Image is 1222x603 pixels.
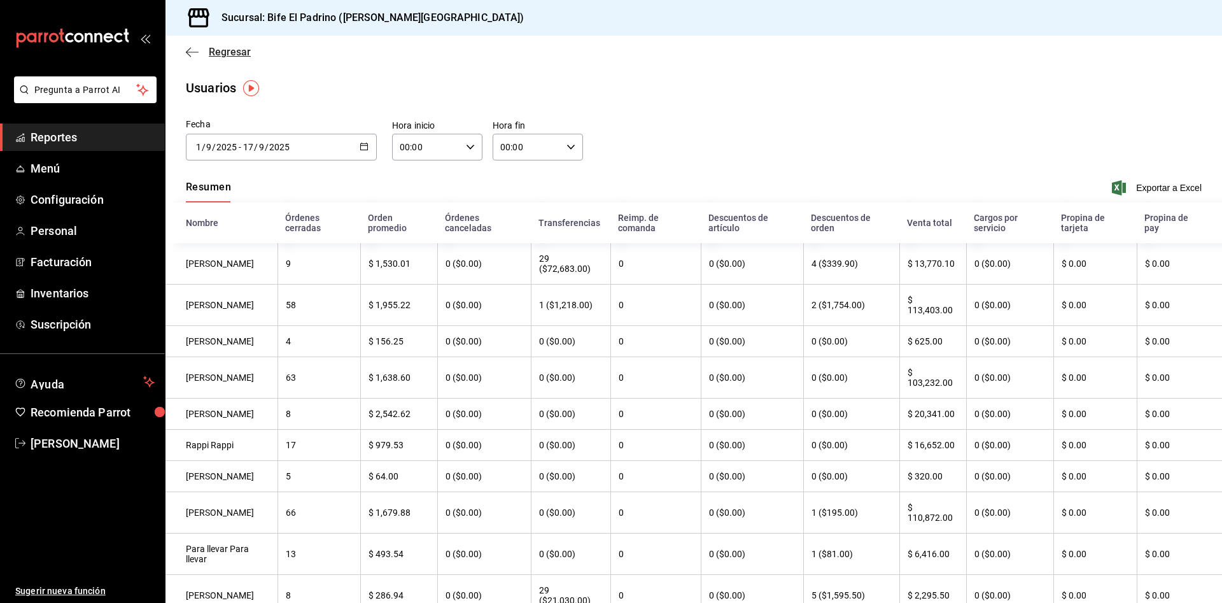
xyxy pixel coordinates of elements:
[803,492,899,534] th: 1 ($195.00)
[966,430,1053,461] th: 0 ($0.00)
[899,461,967,492] th: $ 320.00
[165,202,277,243] th: Nombre
[360,326,438,357] th: $ 156.25
[610,430,701,461] th: 0
[531,326,610,357] th: 0 ($0.00)
[437,357,531,399] th: 0 ($0.00)
[202,142,206,152] span: /
[165,285,277,326] th: [PERSON_NAME]
[360,461,438,492] th: $ 64.00
[209,46,251,58] span: Regresar
[1137,430,1222,461] th: $ 0.00
[531,285,610,326] th: 1 ($1,218.00)
[360,430,438,461] th: $ 979.53
[899,399,967,430] th: $ 20,341.00
[239,142,241,152] span: -
[803,461,899,492] th: 0 ($0.00)
[531,430,610,461] th: 0 ($0.00)
[277,243,360,285] th: 9
[803,285,899,326] th: 2 ($1,754.00)
[610,357,701,399] th: 0
[9,92,157,106] a: Pregunta a Parrot AI
[437,430,531,461] th: 0 ($0.00)
[437,461,531,492] th: 0 ($0.00)
[31,191,155,208] span: Configuración
[277,430,360,461] th: 17
[206,142,212,152] input: Month
[1053,202,1137,243] th: Propina de tarjeta
[610,461,701,492] th: 0
[31,316,155,333] span: Suscripción
[701,243,803,285] th: 0 ($0.00)
[1053,399,1137,430] th: $ 0.00
[277,285,360,326] th: 58
[15,585,155,598] span: Sugerir nueva función
[966,492,1053,534] th: 0 ($0.00)
[1137,285,1222,326] th: $ 0.00
[610,285,701,326] th: 0
[966,202,1053,243] th: Cargos por servicio
[216,142,237,152] input: Year
[437,326,531,357] th: 0 ($0.00)
[265,142,269,152] span: /
[186,181,231,202] div: navigation tabs
[1137,399,1222,430] th: $ 0.00
[1137,326,1222,357] th: $ 0.00
[966,399,1053,430] th: 0 ($0.00)
[1137,202,1222,243] th: Propina de pay
[1053,492,1137,534] th: $ 0.00
[186,181,231,202] button: Resumen
[31,253,155,271] span: Facturación
[701,285,803,326] th: 0 ($0.00)
[531,492,610,534] th: 0 ($0.00)
[195,142,202,152] input: Day
[1053,534,1137,575] th: $ 0.00
[701,534,803,575] th: 0 ($0.00)
[1137,243,1222,285] th: $ 0.00
[243,80,259,96] img: Tooltip marker
[701,461,803,492] th: 0 ($0.00)
[437,285,531,326] th: 0 ($0.00)
[212,142,216,152] span: /
[1137,357,1222,399] th: $ 0.00
[360,243,438,285] th: $ 1,530.01
[1137,461,1222,492] th: $ 0.00
[392,121,482,130] label: Hora inicio
[186,46,251,58] button: Regresar
[165,357,277,399] th: [PERSON_NAME]
[165,399,277,430] th: [PERSON_NAME]
[360,492,438,534] th: $ 1,679.88
[966,357,1053,399] th: 0 ($0.00)
[701,399,803,430] th: 0 ($0.00)
[437,492,531,534] th: 0 ($0.00)
[1114,180,1202,195] button: Exportar a Excel
[610,534,701,575] th: 0
[360,202,438,243] th: Orden promedio
[701,492,803,534] th: 0 ($0.00)
[211,10,524,25] h3: Sucursal: Bife El Padrino ([PERSON_NAME][GEOGRAPHIC_DATA])
[531,461,610,492] th: 0 ($0.00)
[531,357,610,399] th: 0 ($0.00)
[242,142,254,152] input: Day
[899,357,967,399] th: $ 103,232.00
[360,285,438,326] th: $ 1,955.22
[899,243,967,285] th: $ 13,770.10
[165,461,277,492] th: [PERSON_NAME]
[899,326,967,357] th: $ 625.00
[1137,492,1222,534] th: $ 0.00
[14,76,157,103] button: Pregunta a Parrot AI
[1053,430,1137,461] th: $ 0.00
[31,435,155,452] span: [PERSON_NAME]
[437,534,531,575] th: 0 ($0.00)
[701,326,803,357] th: 0 ($0.00)
[165,430,277,461] th: Rappi Rappi
[31,160,155,177] span: Menú
[269,142,290,152] input: Year
[1053,285,1137,326] th: $ 0.00
[803,326,899,357] th: 0 ($0.00)
[31,222,155,239] span: Personal
[531,202,610,243] th: Transferencias
[165,243,277,285] th: [PERSON_NAME]
[701,357,803,399] th: 0 ($0.00)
